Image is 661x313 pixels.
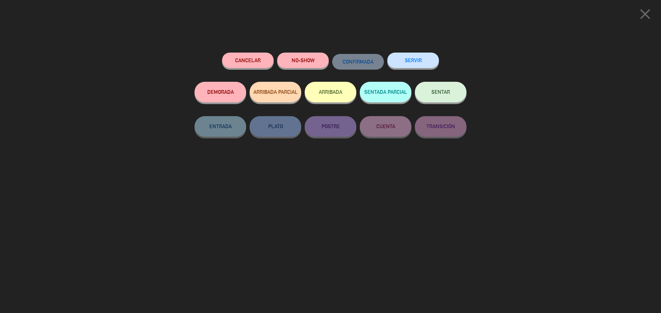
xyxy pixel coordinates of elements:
button: NO-SHOW [277,53,329,68]
button: CUENTA [360,116,411,137]
span: ARRIBADA PARCIAL [253,89,298,95]
button: SENTADA PARCIAL [360,82,411,102]
button: PLATO [250,116,301,137]
button: POSTRE [305,116,356,137]
button: SERVIR [387,53,439,68]
button: Cancelar [222,53,274,68]
button: SENTAR [415,82,466,102]
span: SENTAR [431,89,450,95]
span: CONFIRMADA [343,59,374,65]
button: DEMORADA [195,82,246,102]
i: close [637,5,654,23]
button: TRANSICIÓN [415,116,466,137]
button: ARRIBADA PARCIAL [250,82,301,102]
button: ARRIBADA [305,82,356,102]
button: ENTRADA [195,116,246,137]
button: CONFIRMADA [332,54,384,69]
button: close [634,5,656,25]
